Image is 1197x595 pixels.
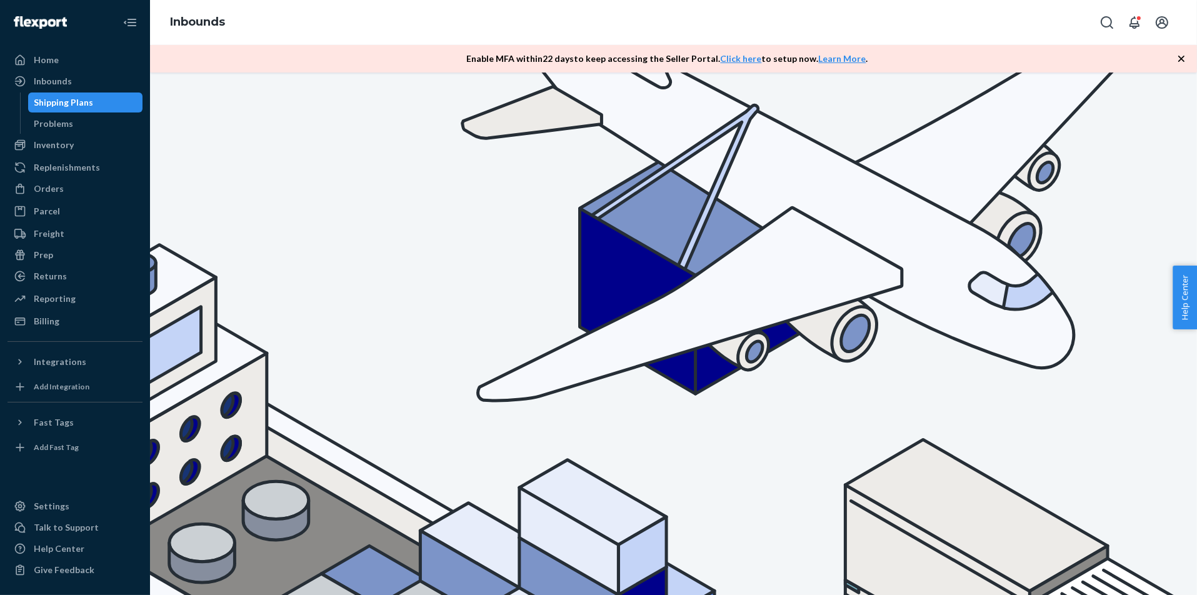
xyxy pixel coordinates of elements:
div: Freight [34,227,64,240]
a: Orders [8,179,143,199]
div: Orders [34,182,64,195]
a: Prep [8,245,143,265]
a: Parcel [8,201,143,221]
div: Add Integration [34,381,89,392]
ol: breadcrumbs [160,4,235,41]
button: Open Search Box [1094,10,1119,35]
button: Integrations [8,352,143,372]
button: Open account menu [1149,10,1174,35]
a: Add Fast Tag [8,437,143,457]
button: Close Navigation [118,10,143,35]
div: Give Feedback [34,564,94,576]
button: Help Center [1173,266,1197,329]
div: Returns [34,270,67,282]
a: Reporting [8,289,143,309]
div: Replenishments [34,161,100,174]
a: Billing [8,311,143,331]
a: Help Center [8,539,143,559]
a: Shipping Plans [28,92,143,112]
a: Settings [8,496,143,516]
div: Reporting [34,292,76,305]
a: Returns [8,266,143,286]
div: Fast Tags [34,416,74,429]
a: Inventory [8,135,143,155]
div: Problems [34,117,74,130]
a: Replenishments [8,157,143,177]
div: Add Fast Tag [34,442,79,452]
div: Inventory [34,139,74,151]
a: Home [8,50,143,70]
div: Billing [34,315,59,327]
p: Enable MFA within 22 days to keep accessing the Seller Portal. to setup now. . [467,52,868,65]
a: Problems [28,114,143,134]
a: Click here [721,53,762,64]
a: Talk to Support [8,517,143,537]
div: Home [34,54,59,66]
div: Shipping Plans [34,96,94,109]
button: Give Feedback [8,560,143,580]
div: Parcel [34,205,60,217]
a: Add Integration [8,377,143,397]
button: Open notifications [1122,10,1147,35]
a: Freight [8,224,143,244]
div: Inbounds [34,75,72,87]
div: Help Center [34,542,84,555]
a: Inbounds [8,71,143,91]
button: Fast Tags [8,412,143,432]
a: Inbounds [170,15,225,29]
a: Learn More [819,53,866,64]
div: Integrations [34,356,86,368]
div: Prep [34,249,53,261]
div: Talk to Support [34,521,99,534]
img: Flexport logo [14,16,67,29]
div: Settings [34,500,69,512]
